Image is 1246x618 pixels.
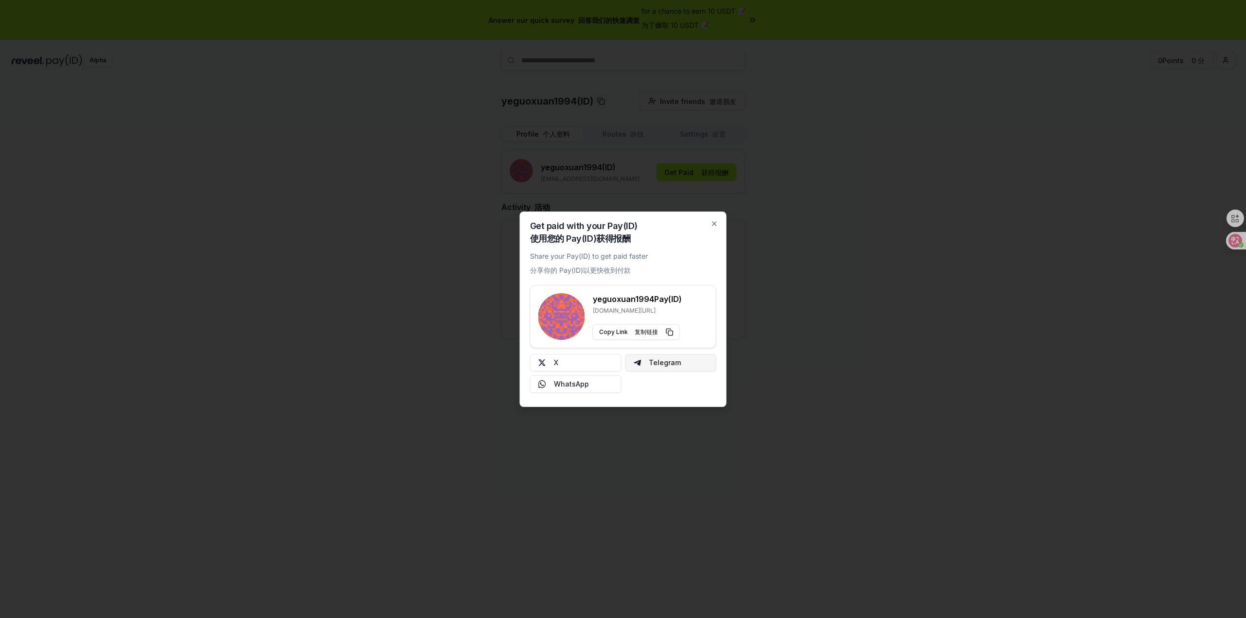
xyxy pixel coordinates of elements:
button: X [530,354,622,371]
img: X [538,359,546,367]
h3: yeguoxuan1994 Pay(ID) [593,293,682,305]
h2: Get paid with your Pay(ID) [530,222,638,247]
p: [DOMAIN_NAME][URL] [593,307,682,315]
p: Share your Pay(ID) to get paid faster [530,251,648,279]
font: 使用您的 Pay(ID)获得报酬 [530,233,631,244]
button: Telegram [625,354,716,371]
img: Telegram [633,359,641,367]
font: 分享你的 Pay(ID)以更快收到付款 [530,266,631,274]
font: 复制链接 [635,328,658,335]
button: WhatsApp [530,375,622,393]
button: Copy Link 复制链接 [593,324,680,340]
img: Whatsapp [538,380,546,388]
